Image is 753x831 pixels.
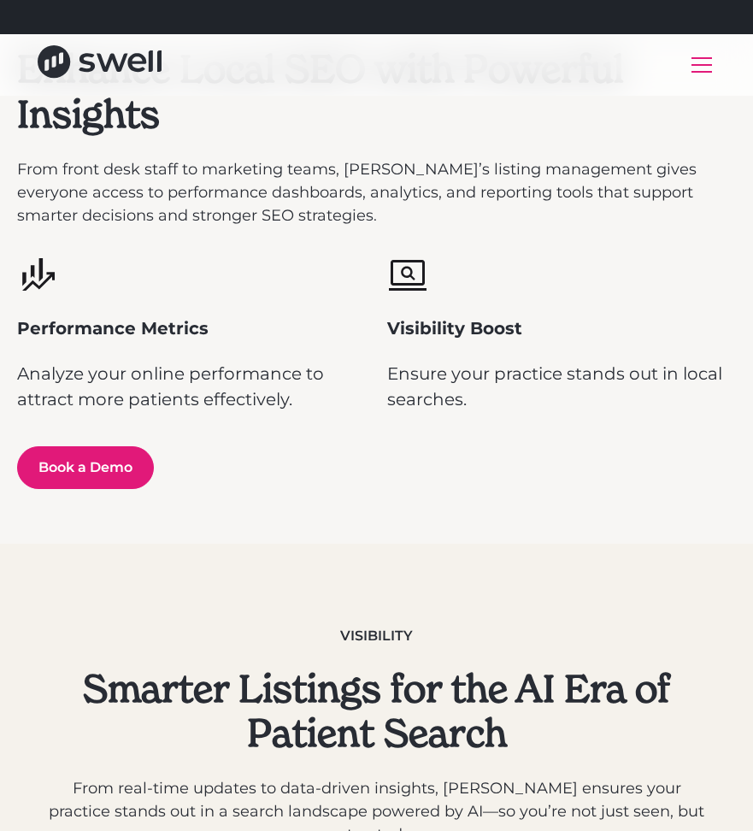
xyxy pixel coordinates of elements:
div: Visibility [340,626,413,646]
p: From front desk staff to marketing teams, [PERSON_NAME]’s listing management gives everyone acces... [17,158,736,227]
h3: Visibility Boost [387,316,737,340]
h2: Enhance Local SEO with Powerful Insights [17,47,736,138]
p: Ensure your practice stands out in local searches. [387,361,737,412]
p: Analyze your online performance to attract more patients effectively. [17,361,367,412]
h2: Smarter Listings for the AI Era of Patient Search [49,667,705,757]
a: home [38,45,162,84]
a: Learn More [403,9,480,25]
div: Refer a clinic, get $300! [245,7,480,27]
div: menu [681,44,715,85]
a: Book a Demo [17,446,154,489]
h3: Performance Metrics [17,316,367,340]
